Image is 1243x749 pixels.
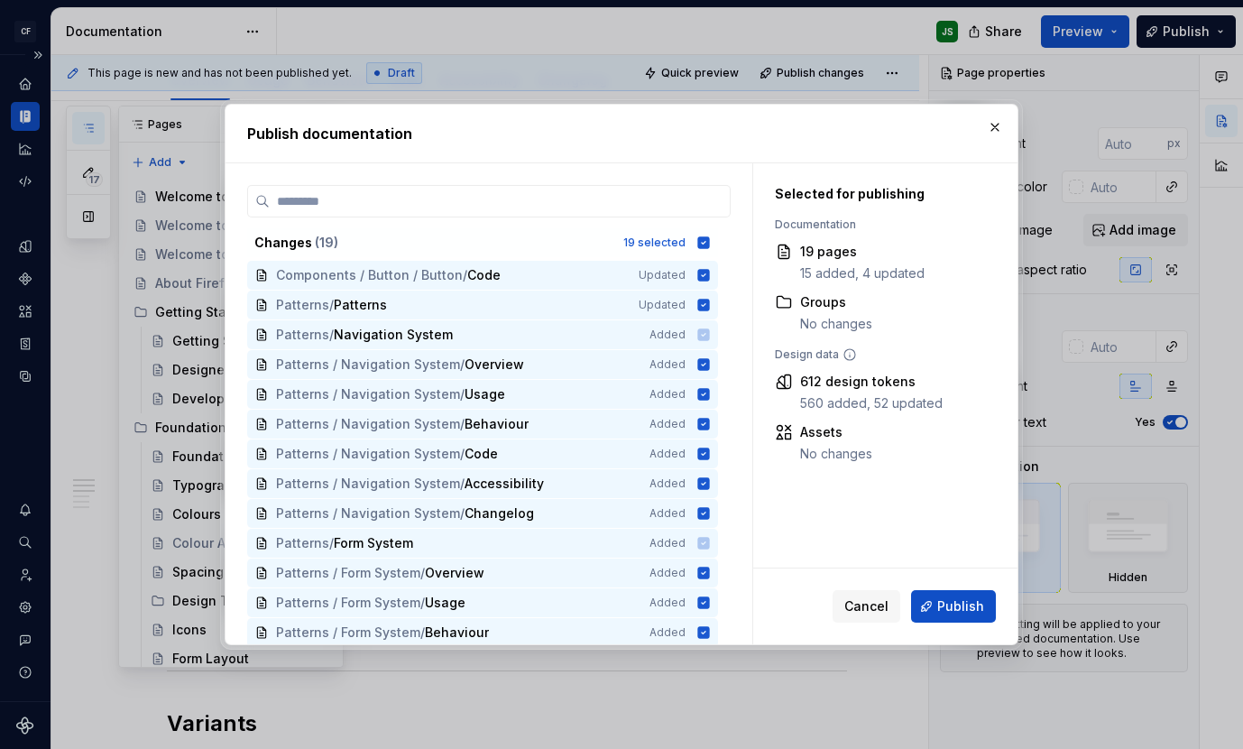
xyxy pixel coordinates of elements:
[800,243,925,261] div: 19 pages
[800,264,925,282] div: 15 added, 4 updated
[465,385,505,403] span: Usage
[276,594,420,612] span: Patterns / Form System
[334,296,387,314] span: Patterns
[460,385,465,403] span: /
[460,475,465,493] span: /
[649,387,686,402] span: Added
[911,590,996,623] button: Publish
[315,235,338,250] span: ( 19 )
[465,445,501,463] span: Code
[775,347,987,362] div: Design data
[844,597,889,615] span: Cancel
[649,447,686,461] span: Added
[775,185,987,203] div: Selected for publishing
[800,315,872,333] div: No changes
[460,504,465,522] span: /
[623,236,686,250] div: 19 selected
[425,564,484,582] span: Overview
[276,564,420,582] span: Patterns / Form System
[937,597,984,615] span: Publish
[800,423,872,441] div: Assets
[420,564,425,582] span: /
[833,590,900,623] button: Cancel
[276,266,463,284] span: Components / Button / Button
[329,296,334,314] span: /
[775,217,987,232] div: Documentation
[463,266,467,284] span: /
[465,504,534,522] span: Changelog
[460,415,465,433] span: /
[425,624,489,642] span: Behaviour
[800,293,872,311] div: Groups
[649,476,686,491] span: Added
[276,356,460,374] span: Patterns / Navigation System
[649,566,686,580] span: Added
[465,475,544,493] span: Accessibility
[460,445,465,463] span: /
[639,298,686,312] span: Updated
[639,268,686,282] span: Updated
[276,415,460,433] span: Patterns / Navigation System
[800,445,872,463] div: No changes
[649,506,686,521] span: Added
[420,594,425,612] span: /
[276,504,460,522] span: Patterns / Navigation System
[465,415,529,433] span: Behaviour
[649,625,686,640] span: Added
[465,356,524,374] span: Overview
[276,445,460,463] span: Patterns / Navigation System
[276,385,460,403] span: Patterns / Navigation System
[800,373,943,391] div: 612 design tokens
[467,266,503,284] span: Code
[420,624,425,642] span: /
[247,123,996,144] h2: Publish documentation
[649,417,686,431] span: Added
[649,357,686,372] span: Added
[460,356,465,374] span: /
[276,296,329,314] span: Patterns
[254,234,612,252] div: Changes
[425,594,465,612] span: Usage
[276,624,420,642] span: Patterns / Form System
[800,394,943,412] div: 560 added, 52 updated
[649,596,686,610] span: Added
[276,475,460,493] span: Patterns / Navigation System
